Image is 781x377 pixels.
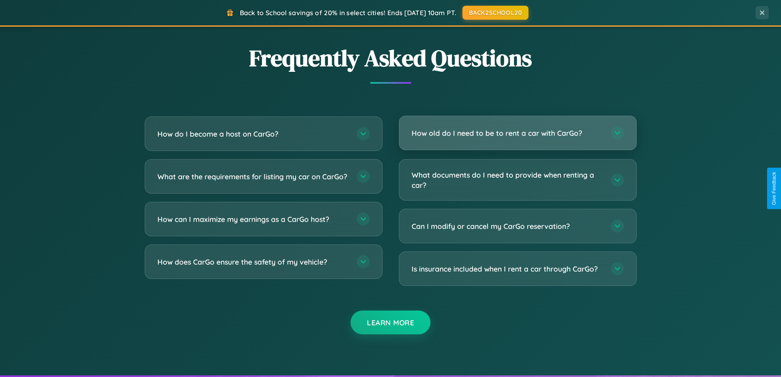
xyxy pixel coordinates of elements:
h3: How does CarGo ensure the safety of my vehicle? [157,257,348,267]
div: Give Feedback [771,172,777,205]
h3: How do I become a host on CarGo? [157,129,348,139]
button: Learn More [351,311,430,334]
span: Back to School savings of 20% in select cities! Ends [DATE] 10am PT. [240,9,456,17]
h3: What are the requirements for listing my car on CarGo? [157,171,348,182]
button: BACK2SCHOOL20 [462,6,528,20]
h3: Can I modify or cancel my CarGo reservation? [412,221,603,231]
h3: How can I maximize my earnings as a CarGo host? [157,214,348,224]
h3: Is insurance included when I rent a car through CarGo? [412,264,603,274]
h3: How old do I need to be to rent a car with CarGo? [412,128,603,138]
h2: Frequently Asked Questions [145,42,637,74]
h3: What documents do I need to provide when renting a car? [412,170,603,190]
